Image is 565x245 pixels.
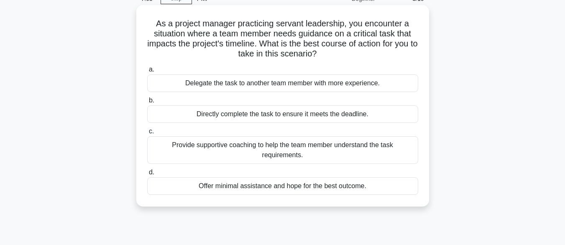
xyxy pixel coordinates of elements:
div: Offer minimal assistance and hope for the best outcome. [147,177,418,195]
div: Directly complete the task to ensure it meets the deadline. [147,105,418,123]
h5: As a project manager practicing servant leadership, you encounter a situation where a team member... [146,18,419,59]
span: a. [149,66,154,73]
span: b. [149,97,154,104]
span: d. [149,168,154,176]
div: Provide supportive coaching to help the team member understand the task requirements. [147,136,418,164]
span: c. [149,128,154,135]
div: Delegate the task to another team member with more experience. [147,74,418,92]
